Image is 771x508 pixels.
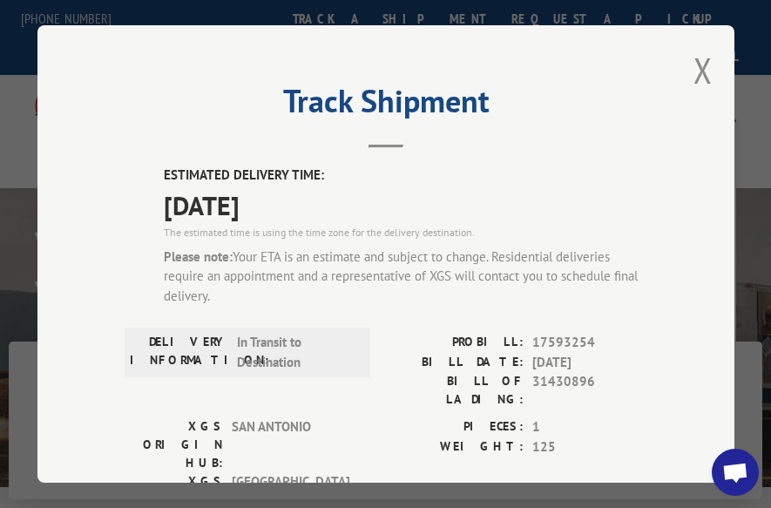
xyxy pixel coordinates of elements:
span: 125 [532,437,647,457]
label: PIECES: [386,417,524,437]
label: PROBILL: [386,333,524,353]
span: 17593254 [532,333,647,353]
label: BILL DATE: [386,353,524,373]
span: In Transit to Destination [237,333,355,372]
div: Open chat [712,449,759,496]
span: 1 [532,417,647,437]
div: Your ETA is an estimate and subject to change. Residential deliveries require an appointment and ... [164,247,647,307]
span: [DATE] [164,186,647,225]
h2: Track Shipment [125,89,647,122]
span: SAN ANTONIO [232,417,349,472]
label: ESTIMATED DELIVERY TIME: [164,166,647,186]
label: WEIGHT: [386,437,524,457]
label: BILL OF LADING: [386,372,524,409]
span: [DATE] [532,353,647,373]
div: The estimated time is using the time zone for the delivery destination. [164,225,647,240]
strong: Please note: [164,248,233,265]
label: DELIVERY INFORMATION: [130,333,228,372]
label: XGS ORIGIN HUB: [125,417,223,472]
span: 31430896 [532,372,647,409]
button: Close modal [693,47,713,93]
